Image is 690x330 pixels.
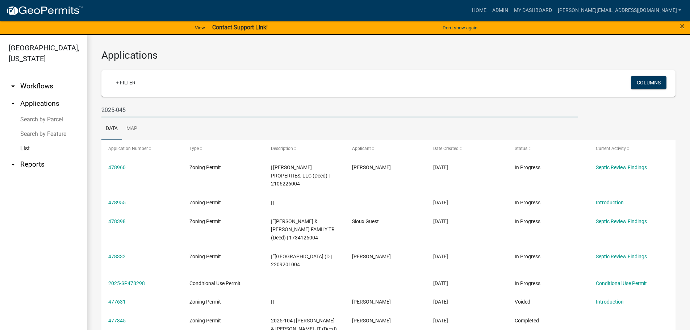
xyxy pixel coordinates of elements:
[507,140,589,158] datatable-header-cell: Status
[192,22,208,34] a: View
[264,140,345,158] datatable-header-cell: Description
[511,4,555,17] a: My Dashboard
[108,200,126,205] a: 478955
[108,318,126,323] a: 477345
[352,299,391,305] span: Shane D Kirschten
[189,299,221,305] span: Zoning Permit
[589,140,670,158] datatable-header-cell: Current Activity
[101,49,676,62] h3: Applications
[596,299,624,305] a: Introduction
[271,146,293,151] span: Description
[122,117,142,141] a: Map
[515,164,540,170] span: In Progress
[108,299,126,305] a: 477631
[101,103,578,117] input: Search for applications
[101,117,122,141] a: Data
[9,82,17,91] i: arrow_drop_down
[426,140,507,158] datatable-header-cell: Date Created
[271,164,330,187] span: | LEUSINK PROPERTIES, LLC (Deed) | 2106226004
[189,200,221,205] span: Zoning Permit
[9,160,17,169] i: arrow_drop_down
[596,218,647,224] a: Septic Review Findings
[108,218,126,224] a: 478398
[433,146,459,151] span: Date Created
[440,22,480,34] button: Don't show again
[489,4,511,17] a: Admin
[271,299,274,305] span: | |
[352,254,391,259] span: Brad Wiersma
[469,4,489,17] a: Home
[108,146,148,151] span: Application Number
[352,218,379,224] span: Sioux Guest
[352,146,371,151] span: Applicant
[9,99,17,108] i: arrow_drop_up
[433,164,448,170] span: 09/15/2025
[189,164,221,170] span: Zoning Permit
[515,218,540,224] span: In Progress
[110,76,141,89] a: + Filter
[555,4,684,17] a: [PERSON_NAME][EMAIL_ADDRESS][DOMAIN_NAME]
[515,200,540,205] span: In Progress
[108,280,145,286] a: 2025-SP478298
[680,21,685,31] span: ×
[596,280,647,286] a: Conditional Use Permit
[189,218,221,224] span: Zoning Permit
[596,164,647,170] a: Septic Review Findings
[189,254,221,259] span: Zoning Permit
[433,280,448,286] span: 09/15/2025
[352,164,391,170] span: Zachery dean Oolman
[108,164,126,170] a: 478960
[189,318,221,323] span: Zoning Permit
[515,280,540,286] span: In Progress
[108,254,126,259] a: 478332
[515,254,540,259] span: In Progress
[183,140,264,158] datatable-header-cell: Type
[101,140,183,158] datatable-header-cell: Application Number
[433,299,448,305] span: 09/12/2025
[433,218,448,224] span: 09/15/2025
[515,299,530,305] span: Voided
[189,280,241,286] span: Conditional Use Permit
[271,254,332,268] span: | "SIOUX COUNTY REGIONAL AIRPORT AGENCY (D | 2209201004
[433,318,448,323] span: 09/11/2025
[596,200,624,205] a: Introduction
[345,140,426,158] datatable-header-cell: Applicant
[631,76,666,89] button: Columns
[515,146,527,151] span: Status
[515,318,539,323] span: Completed
[433,200,448,205] span: 09/15/2025
[189,146,199,151] span: Type
[271,218,335,241] span: | "NETTEN, VERLYN & CARLA FAMILY TR (Deed) | 1734126004
[596,254,647,259] a: Septic Review Findings
[680,22,685,30] button: Close
[433,254,448,259] span: 09/15/2025
[271,200,274,205] span: | |
[212,24,268,31] strong: Contact Support Link!
[352,318,391,323] span: Dale Bolkema
[596,146,626,151] span: Current Activity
